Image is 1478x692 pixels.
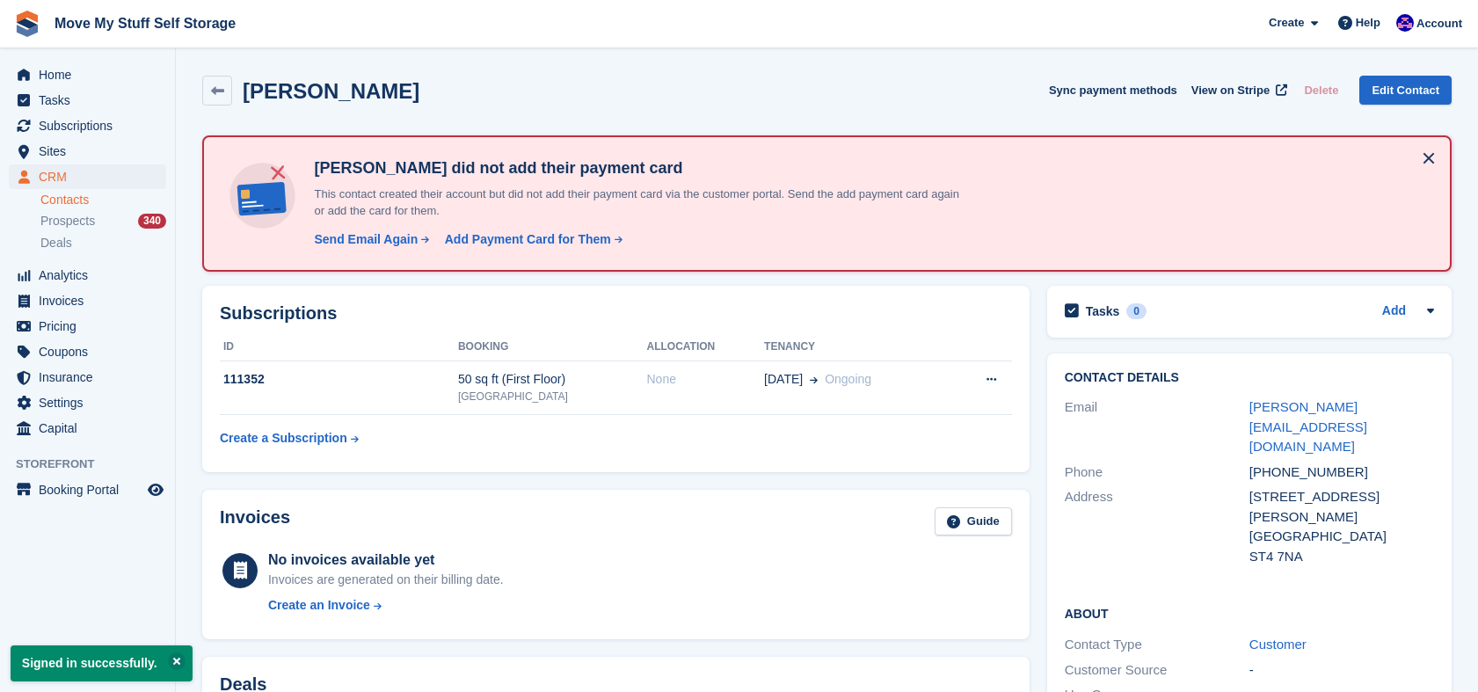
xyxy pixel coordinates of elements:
a: menu [9,390,166,415]
a: menu [9,365,166,390]
span: Account [1416,15,1462,33]
div: Phone [1065,463,1249,483]
span: [DATE] [764,370,803,389]
th: Allocation [647,333,765,361]
div: 111352 [220,370,458,389]
span: Capital [39,416,144,441]
div: 340 [138,214,166,229]
div: Create an Invoice [268,596,370,615]
span: Settings [39,390,144,415]
a: Customer [1249,637,1307,652]
a: Move My Stuff Self Storage [47,9,243,38]
h2: Subscriptions [220,303,1012,324]
div: Customer Source [1065,660,1249,681]
span: Create [1269,14,1304,32]
h2: Tasks [1086,303,1120,319]
span: Pricing [39,314,144,339]
div: [PHONE_NUMBER] [1249,463,1434,483]
a: Guide [935,507,1012,536]
a: menu [9,88,166,113]
a: Deals [40,234,166,252]
div: None [647,370,765,389]
a: menu [9,263,166,288]
h2: Contact Details [1065,371,1434,385]
img: no-card-linked-e7822e413c904bf8b177c4d89f31251c4716f9871600ec3ca5bfc59e148c83f4.svg [225,158,300,233]
h2: Invoices [220,507,290,536]
div: [GEOGRAPHIC_DATA] [458,389,647,404]
div: Address [1065,487,1249,566]
h2: About [1065,604,1434,622]
span: Subscriptions [39,113,144,138]
a: menu [9,416,166,441]
img: Jade Whetnall [1396,14,1414,32]
a: menu [9,288,166,313]
div: ST4 7NA [1249,547,1434,567]
a: menu [9,164,166,189]
div: Contact Type [1065,635,1249,655]
a: menu [9,477,166,502]
a: menu [9,139,166,164]
span: Prospects [40,213,95,229]
a: Create an Invoice [268,596,504,615]
span: Ongoing [825,372,871,386]
a: Preview store [145,479,166,500]
a: Add Payment Card for Them [438,230,624,249]
a: Create a Subscription [220,422,359,455]
div: 50 sq ft (First Floor) [458,370,647,389]
span: View on Stripe [1191,82,1270,99]
a: Prospects 340 [40,212,166,230]
span: Storefront [16,455,175,473]
th: Tenancy [764,333,949,361]
a: menu [9,62,166,87]
a: Contacts [40,192,166,208]
span: Tasks [39,88,144,113]
span: CRM [39,164,144,189]
a: View on Stripe [1184,76,1291,105]
span: Booking Portal [39,477,144,502]
div: Invoices are generated on their billing date. [268,571,504,589]
div: Email [1065,397,1249,457]
h4: [PERSON_NAME] did not add their payment card [307,158,966,178]
a: Edit Contact [1359,76,1452,105]
img: stora-icon-8386f47178a22dfd0bd8f6a31ec36ba5ce8667c1dd55bd0f319d3a0aa187defe.svg [14,11,40,37]
p: This contact created their account but did not add their payment card via the customer portal. Se... [307,186,966,220]
a: menu [9,339,166,364]
div: Send Email Again [314,230,418,249]
th: Booking [458,333,647,361]
a: menu [9,113,166,138]
a: menu [9,314,166,339]
span: Help [1356,14,1380,32]
div: Add Payment Card for Them [445,230,611,249]
div: [STREET_ADDRESS][PERSON_NAME] [1249,487,1434,527]
div: Create a Subscription [220,429,347,448]
button: Sync payment methods [1049,76,1177,105]
div: 0 [1126,303,1147,319]
p: Signed in successfully. [11,645,193,681]
a: [PERSON_NAME][EMAIL_ADDRESS][DOMAIN_NAME] [1249,399,1367,454]
h2: [PERSON_NAME] [243,79,419,103]
span: Home [39,62,144,87]
button: Delete [1297,76,1345,105]
div: - [1249,660,1434,681]
span: Insurance [39,365,144,390]
span: Analytics [39,263,144,288]
span: Sites [39,139,144,164]
div: No invoices available yet [268,550,504,571]
span: Coupons [39,339,144,364]
div: [GEOGRAPHIC_DATA] [1249,527,1434,547]
a: Add [1382,302,1406,322]
th: ID [220,333,458,361]
span: Deals [40,235,72,251]
span: Invoices [39,288,144,313]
